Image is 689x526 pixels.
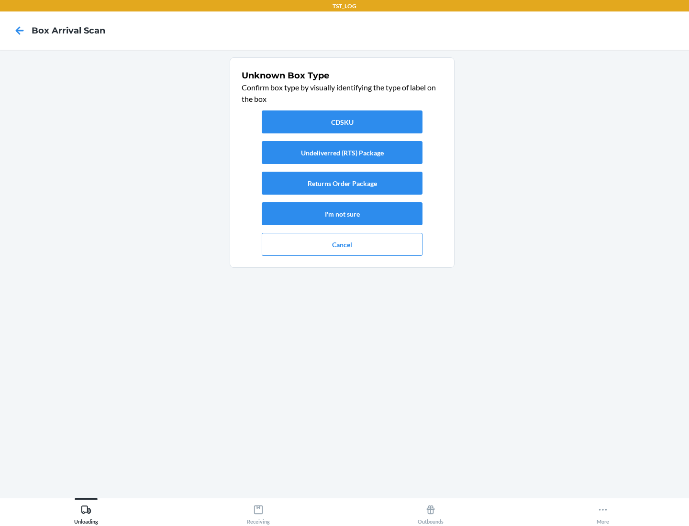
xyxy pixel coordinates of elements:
[597,501,609,525] div: More
[262,141,422,164] button: Undeliverred (RTS) Package
[262,233,422,256] button: Cancel
[418,501,444,525] div: Outbounds
[74,501,98,525] div: Unloading
[242,82,443,105] p: Confirm box type by visually identifying the type of label on the box
[262,202,422,225] button: I'm not sure
[262,172,422,195] button: Returns Order Package
[247,501,270,525] div: Receiving
[344,498,517,525] button: Outbounds
[333,2,356,11] p: TST_LOG
[262,110,422,133] button: CDSKU
[242,69,443,82] h1: Unknown Box Type
[32,24,105,37] h4: Box Arrival Scan
[172,498,344,525] button: Receiving
[517,498,689,525] button: More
